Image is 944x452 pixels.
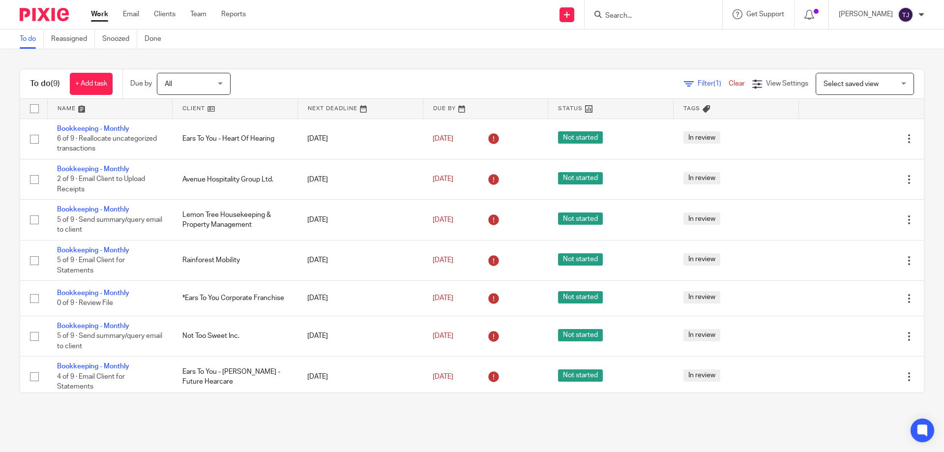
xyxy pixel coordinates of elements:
span: Not started [558,212,603,225]
span: [DATE] [433,257,453,264]
span: Filter [698,80,729,87]
p: [PERSON_NAME] [839,9,893,19]
a: To do [20,30,44,49]
td: Avenue Hospitality Group Ltd. [173,159,298,199]
td: [DATE] [297,316,423,356]
span: Not started [558,172,603,184]
td: [DATE] [297,281,423,316]
span: 4 of 9 · Email Client for Statements [57,373,125,391]
span: In review [683,172,720,184]
a: Bookkeeping - Monthly [57,323,129,330]
span: Get Support [746,11,784,18]
a: Bookkeeping - Monthly [57,166,129,173]
span: [DATE] [433,216,453,223]
span: [DATE] [433,176,453,183]
h1: To do [30,79,60,89]
td: Lemon Tree Housekeeping & Property Management [173,200,298,240]
span: Not started [558,291,603,303]
span: 2 of 9 · Email Client to Upload Receipts [57,176,145,193]
span: In review [683,329,720,341]
a: Done [145,30,169,49]
td: Ears To You - [PERSON_NAME] - Future Hearcare [173,357,298,397]
td: [DATE] [297,357,423,397]
td: Rainforest Mobility [173,240,298,280]
span: 5 of 9 · Email Client for Statements [57,257,125,274]
a: Bookkeeping - Monthly [57,247,129,254]
a: Team [190,9,206,19]
span: All [165,81,172,88]
span: 6 of 9 · Reallocate uncategorized transactions [57,135,157,152]
span: Select saved view [824,81,879,88]
a: Bookkeeping - Monthly [57,125,129,132]
a: Email [123,9,139,19]
a: Snoozed [102,30,137,49]
input: Search [604,12,693,21]
a: Clear [729,80,745,87]
span: [DATE] [433,135,453,142]
a: Bookkeeping - Monthly [57,206,129,213]
span: [DATE] [433,295,453,301]
span: In review [683,131,720,144]
span: Tags [683,106,700,111]
td: Ears To You - Heart Of Hearing [173,119,298,159]
a: Bookkeeping - Monthly [57,363,129,370]
span: 0 of 9 · Review File [57,300,113,307]
span: View Settings [766,80,808,87]
span: (9) [51,80,60,88]
td: [DATE] [297,159,423,199]
a: Reports [221,9,246,19]
span: 5 of 9 · Send summary/query email to client [57,216,162,234]
td: Not Too Sweet Inc. [173,316,298,356]
span: [DATE] [433,373,453,380]
span: [DATE] [433,332,453,339]
img: svg%3E [898,7,914,23]
a: Reassigned [51,30,95,49]
span: In review [683,369,720,382]
a: Work [91,9,108,19]
td: [DATE] [297,119,423,159]
img: Pixie [20,8,69,21]
p: Due by [130,79,152,89]
span: Not started [558,131,603,144]
span: (1) [713,80,721,87]
span: In review [683,212,720,225]
a: Clients [154,9,176,19]
td: [DATE] [297,200,423,240]
span: 5 of 9 · Send summary/query email to client [57,332,162,350]
span: In review [683,253,720,266]
a: Bookkeeping - Monthly [57,290,129,297]
span: Not started [558,329,603,341]
a: + Add task [70,73,113,95]
span: Not started [558,369,603,382]
td: *Ears To You Corporate Franchise [173,281,298,316]
span: Not started [558,253,603,266]
td: [DATE] [297,240,423,280]
span: In review [683,291,720,303]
